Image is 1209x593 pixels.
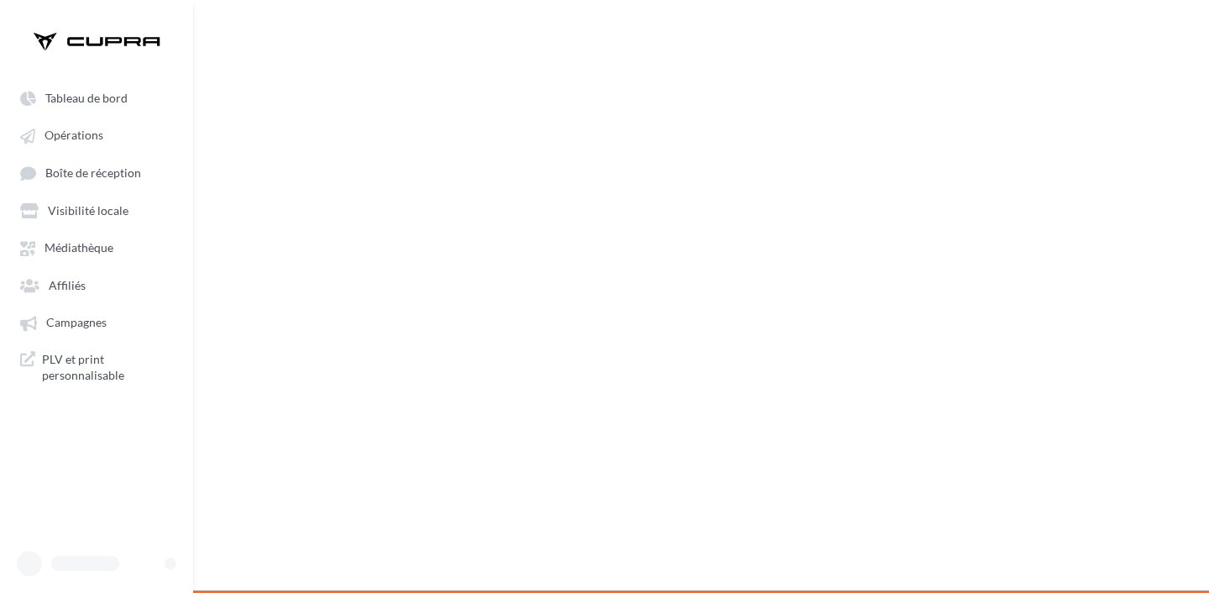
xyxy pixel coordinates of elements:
a: Campagnes [10,307,183,337]
a: Visibilité locale [10,195,183,225]
a: Opérations [10,119,183,150]
span: Opérations [44,129,103,143]
span: Tableau de bord [45,91,128,105]
span: Boîte de réception [45,165,141,180]
span: Campagnes [46,316,107,330]
a: Médiathèque [10,232,183,262]
a: Boîte de réception [10,157,183,188]
span: Visibilité locale [48,203,128,218]
span: PLV et print personnalisable [42,351,173,384]
a: Tableau de bord [10,82,183,113]
a: PLV et print personnalisable [10,344,183,391]
a: Affiliés [10,270,183,300]
span: Médiathèque [44,241,113,255]
span: Affiliés [49,278,86,292]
